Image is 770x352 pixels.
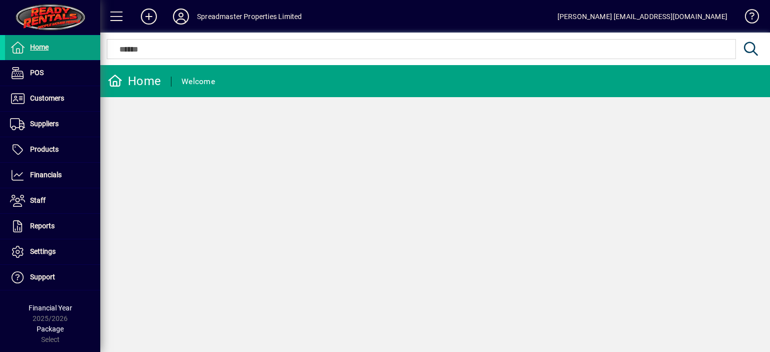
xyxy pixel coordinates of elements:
a: Staff [5,188,100,213]
a: Products [5,137,100,162]
a: Support [5,265,100,290]
button: Profile [165,8,197,26]
a: Settings [5,239,100,264]
div: [PERSON_NAME] [EMAIL_ADDRESS][DOMAIN_NAME] [557,9,727,25]
span: Financials [30,171,62,179]
span: Home [30,43,49,51]
span: Reports [30,222,55,230]
a: POS [5,61,100,86]
a: Financials [5,163,100,188]
span: Settings [30,247,56,255]
span: Suppliers [30,120,59,128]
span: Products [30,145,59,153]
span: POS [30,69,44,77]
a: Knowledge Base [737,2,757,35]
button: Add [133,8,165,26]
div: Home [108,73,161,89]
a: Suppliers [5,112,100,137]
span: Support [30,273,55,281]
span: Package [37,325,64,333]
div: Welcome [181,74,215,90]
div: Spreadmaster Properties Limited [197,9,302,25]
a: Customers [5,86,100,111]
span: Staff [30,196,46,204]
span: Customers [30,94,64,102]
span: Financial Year [29,304,72,312]
a: Reports [5,214,100,239]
